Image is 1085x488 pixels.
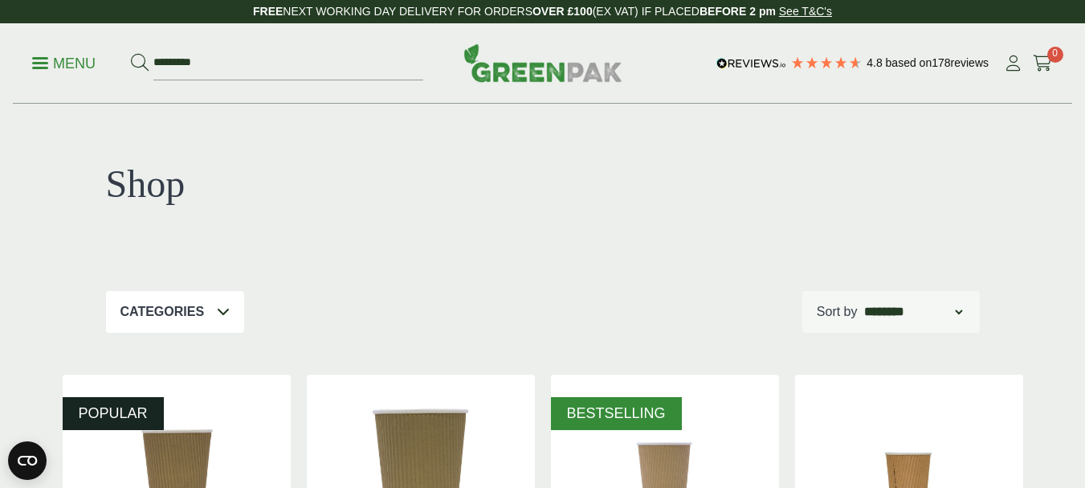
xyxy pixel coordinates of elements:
p: Sort by [817,302,858,322]
strong: FREE [253,5,283,18]
a: 0 [1033,51,1053,76]
a: See T&C's [779,5,832,18]
span: 4.8 [867,56,885,69]
button: Open CMP widget [8,441,47,480]
p: Menu [32,54,96,73]
select: Shop order [861,302,965,322]
strong: BEFORE 2 pm [700,5,776,18]
span: 0 [1047,47,1063,63]
p: Categories [120,302,205,322]
h1: Shop [106,161,543,207]
a: Menu [32,54,96,70]
span: POPULAR [79,405,148,421]
span: 178 [932,56,950,69]
img: GreenPak Supplies [463,43,622,82]
span: reviews [951,56,989,69]
span: Based on [886,56,932,69]
div: 4.78 Stars [790,55,863,70]
i: Cart [1033,55,1053,72]
span: BESTSELLING [567,405,666,421]
img: REVIEWS.io [716,58,786,69]
strong: OVER £100 [532,5,593,18]
i: My Account [1003,55,1023,72]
